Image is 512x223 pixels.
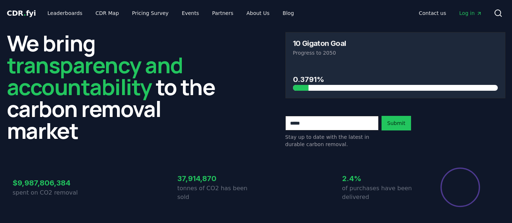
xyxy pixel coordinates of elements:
a: Partners [206,7,239,20]
h3: 37,914,870 [177,173,256,184]
span: CDR fyi [7,9,36,17]
button: Submit [382,116,411,130]
a: Leaderboards [42,7,88,20]
h3: $9,987,806,384 [13,177,91,188]
a: Events [176,7,205,20]
a: CDR Map [90,7,125,20]
div: Percentage of sales delivered [440,167,481,208]
span: Log in [459,9,482,17]
h3: 0.3791% [293,74,498,85]
a: Log in [453,7,488,20]
a: CDR.fyi [7,8,36,18]
a: About Us [241,7,275,20]
a: Contact us [413,7,452,20]
span: transparency and accountability [7,50,183,102]
span: . [23,9,26,17]
p: of purchases have been delivered [342,184,421,202]
p: spent on CO2 removal [13,188,91,197]
p: tonnes of CO2 has been sold [177,184,256,202]
p: Stay up to date with the latest in durable carbon removal. [285,133,379,148]
h3: 2.4% [342,173,421,184]
h2: We bring to the carbon removal market [7,32,227,141]
a: Blog [277,7,300,20]
nav: Main [413,7,488,20]
nav: Main [42,7,300,20]
a: Pricing Survey [126,7,174,20]
h3: 10 Gigaton Goal [293,40,346,47]
p: Progress to 2050 [293,49,498,56]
